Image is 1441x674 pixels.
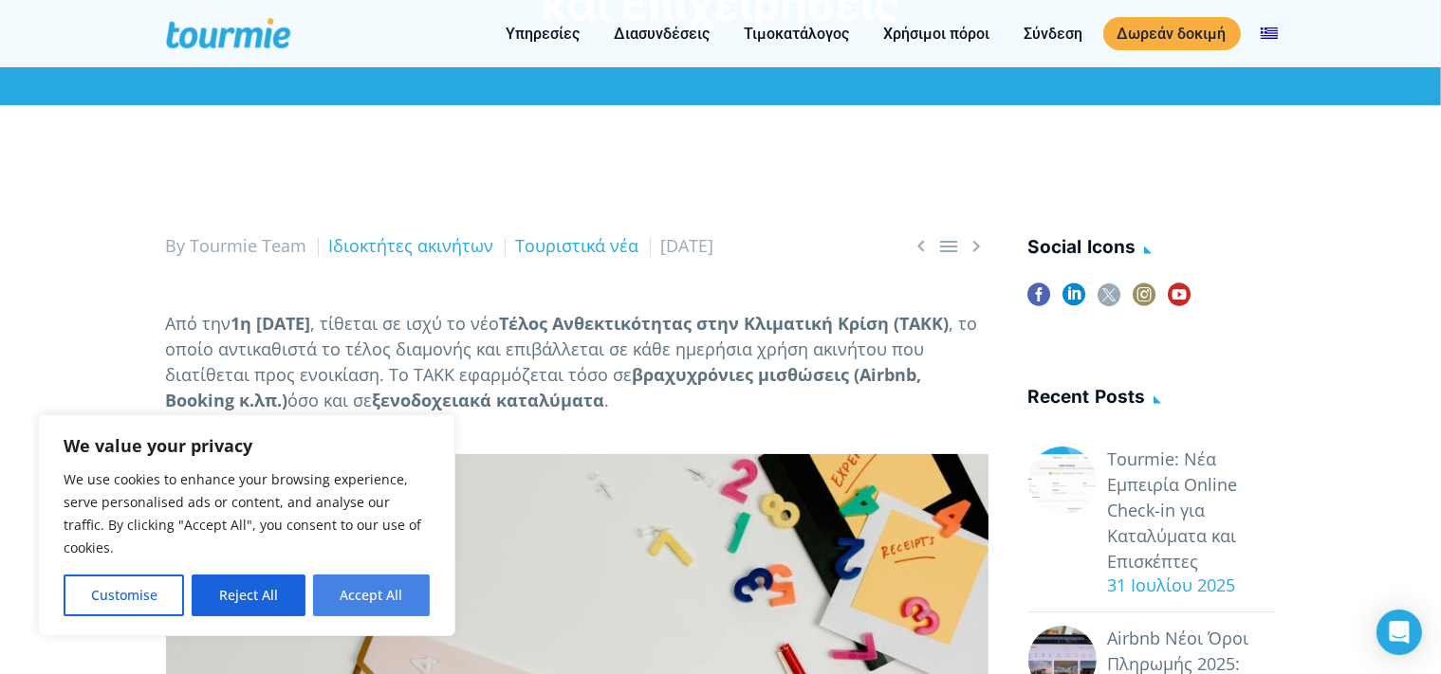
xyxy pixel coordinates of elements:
[1028,383,1276,414] h4: Recent posts
[516,234,639,257] a: Τουριστικά νέα
[966,234,988,258] span: Next post
[313,574,430,616] button: Accept All
[64,574,184,616] button: Customise
[1134,283,1156,319] a: instagram
[373,389,605,411] b: ξενοδοχειακά καταλύματα
[911,234,933,258] span: Previous post
[1376,610,1422,655] div: Open Intercom Messenger
[329,234,494,257] a: Ιδιοκτήτες ακινήτων
[64,434,430,457] p: We value your privacy
[870,22,1005,46] a: Χρήσιμοι πόροι
[500,312,950,335] b: Τέλος Ανθεκτικότητας στην Κλιματική Κρίση (ΤΑΚΚ)
[730,22,864,46] a: Τιμοκατάλογος
[938,234,961,258] a: 
[1099,283,1121,319] a: twitter
[1097,573,1276,598] div: 31 Ιουλίου 2025
[1103,17,1241,50] a: Δωρεάν δοκιμή
[64,468,430,559] p: We use cookies to enhance your browsing experience, serve personalised ads or content, and analys...
[288,389,373,411] span: όσο και σε
[492,22,595,46] a: Υπηρεσίες
[1028,233,1276,264] h4: social icons
[1063,283,1086,319] a: linkedin
[192,574,305,616] button: Reject All
[1028,283,1051,319] a: facebook
[166,312,231,335] span: Από την
[600,22,725,46] a: Διασυνδέσεις
[1108,446,1276,574] a: Tourmie: Νέα Εμπειρία Online Check-in για Καταλύματα και Επισκέπτες
[166,234,307,257] span: By Tourmie Team
[1169,283,1192,319] a: youtube
[661,234,714,257] span: [DATE]
[231,312,311,335] b: 1η [DATE]
[311,312,500,335] span: , τίθεται σε ισχύ το νέο
[166,312,978,386] span: , το οποίο αντικαθιστά το τέλος διαμονής και επιβάλλεται σε κάθε ημερήσια χρήση ακινήτου που διατ...
[966,234,988,258] a: 
[1010,22,1098,46] a: Σύνδεση
[605,389,610,411] span: .
[911,234,933,258] a: 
